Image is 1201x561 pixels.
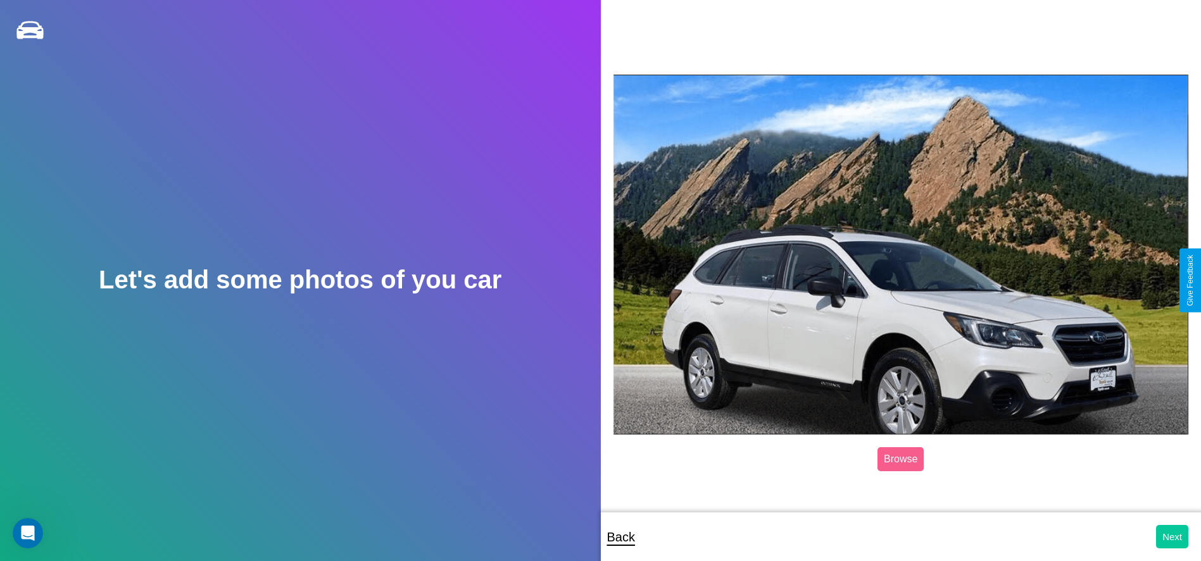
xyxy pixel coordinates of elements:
img: posted [613,75,1189,435]
h2: Let's add some photos of you car [99,266,501,294]
iframe: Intercom live chat [13,518,43,548]
p: Back [607,526,635,548]
div: Give Feedback [1186,255,1195,306]
label: Browse [877,447,924,471]
button: Next [1156,525,1188,548]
